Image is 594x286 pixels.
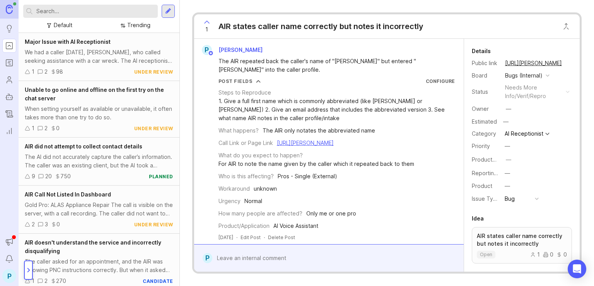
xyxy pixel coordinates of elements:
[218,126,259,135] div: What happens?
[149,173,173,180] div: planned
[25,191,111,198] span: AIR Call Not Listed In Dashboard
[268,234,295,241] div: Delete Post
[472,170,513,176] label: Reporting Team
[218,197,241,205] div: Urgency
[202,45,212,55] div: P
[218,88,271,97] div: Steps to Reproduce
[543,252,553,257] div: 0
[218,78,261,84] button: Post Fields
[503,58,564,68] a: [URL][PERSON_NAME]
[44,67,48,76] div: 2
[236,234,237,241] div: ·
[54,21,72,29] div: Default
[2,56,16,70] a: Roadmaps
[25,143,142,150] span: AIR did not attempt to collect contact details
[218,97,455,122] div: 1. Give a full first name which is commonly abbreviated (like [PERSON_NAME] or [PERSON_NAME]) 2. ...
[218,184,250,193] div: Workaround
[56,67,63,76] div: 98
[134,69,173,75] div: under review
[2,252,16,266] button: Notifications
[263,126,375,135] div: The AIR only notates the abbreviated name
[2,124,16,138] a: Reporting
[127,21,150,29] div: Trending
[25,86,164,102] span: Unable to go online and offline on the first try on the chat server
[2,90,16,104] a: Autopilot
[273,222,318,230] div: AI Voice Assistant
[56,277,66,285] div: 270
[277,140,334,146] a: [URL][PERSON_NAME]
[472,183,492,189] label: Product
[44,277,48,285] div: 2
[25,48,173,65] div: We had a caller [DATE], [PERSON_NAME], who called seeking assistance with a car wreck. The AI rec...
[505,195,515,203] div: Bug
[472,143,490,149] label: Priority
[2,107,16,121] a: Changelog
[218,234,233,241] a: [DATE]
[143,278,173,284] div: candidate
[218,160,414,168] div: For AIR to note the name given by the caller which it repeated back to them
[426,78,455,84] a: Configure
[60,172,71,181] div: 750
[2,39,16,53] a: Portal
[505,169,510,177] div: —
[504,155,514,165] button: ProductboardID
[2,269,16,283] button: P
[19,186,179,234] a: AIR Call Not Listed In DashboardGold Pro: ALAS Appliance Repair The call is visible on the server...
[472,88,499,96] div: Status
[32,220,35,229] div: 2
[505,182,510,190] div: —
[56,124,60,133] div: 0
[218,209,302,218] div: How many people are affected?
[472,214,484,223] div: Idea
[2,235,16,249] button: Announcements
[208,50,213,56] img: member badge
[506,155,511,164] div: —
[472,156,513,163] label: ProductboardID
[25,105,173,122] div: When setting yourself as available or unavailable, it often takes more than one try to do so.
[472,195,500,202] label: Issue Type
[56,220,60,229] div: 0
[472,59,499,67] div: Public link
[203,253,212,263] div: P
[472,105,499,113] div: Owner
[205,25,208,34] span: 1
[477,232,567,248] p: AIR states caller name correctly but notes it incorrectly
[6,5,13,14] img: Canny Home
[558,19,574,34] button: Close button
[218,151,303,160] div: What do you expect to happen?
[19,33,179,81] a: Major Issue with AI ReceptionistWe had a caller [DATE], [PERSON_NAME], who called seeking assista...
[506,105,511,113] div: —
[2,73,16,87] a: Users
[505,142,510,150] div: —
[134,221,173,228] div: under review
[480,252,492,258] p: open
[32,67,34,76] div: 1
[32,124,34,133] div: 1
[472,71,499,80] div: Board
[264,234,265,241] div: ·
[218,172,274,181] div: Who is this affecting?
[32,172,35,181] div: 9
[45,172,52,181] div: 20
[45,220,48,229] div: 3
[472,227,572,264] a: AIR states caller name correctly but notes it incorrectlyopen100
[25,201,173,218] div: Gold Pro: ALAS Appliance Repair The call is visible on the server, with a call recording. The cal...
[25,257,173,274] div: The caller asked for an appointment, and the AIR was following PNC instructions correctly. But wh...
[241,234,261,241] div: Edit Post
[19,138,179,186] a: AIR did not attempt to collect contact detailsThe AI did not accurately capture the caller’s info...
[218,222,270,230] div: Product/Application
[306,209,356,218] div: Only me or one pro
[25,38,111,45] span: Major Issue with AI Receptionist
[2,22,16,36] a: Ideas
[568,260,586,278] div: Open Intercom Messenger
[32,277,34,285] div: 1
[44,124,48,133] div: 2
[505,83,563,100] div: needs more info/verif/repro
[556,252,567,257] div: 0
[134,125,173,132] div: under review
[472,119,497,124] div: Estimated
[25,153,173,170] div: The AI did not accurately capture the caller’s information. The caller was an existing client, bu...
[254,184,277,193] div: unknown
